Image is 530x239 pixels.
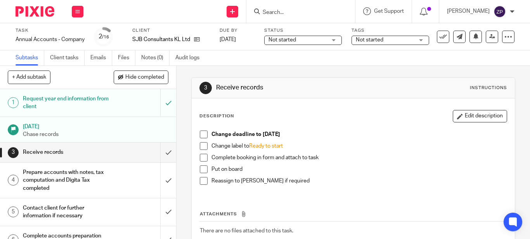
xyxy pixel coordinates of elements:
[16,28,85,34] label: Task
[8,206,19,217] div: 5
[264,28,342,34] label: Status
[211,142,507,150] p: Change label to
[175,50,205,65] a: Audit logs
[200,212,237,216] span: Attachments
[447,7,490,15] p: [PERSON_NAME]
[8,175,19,186] div: 4
[102,35,109,39] small: /16
[132,36,190,43] p: SJB Consultants KL Ltd
[352,28,429,34] label: Tags
[23,167,109,194] h1: Prepare accounts with notes, tax computation and Digita Tax completed
[141,50,170,65] a: Notes (0)
[268,37,296,43] span: Not started
[23,146,109,158] h1: Receive records
[211,165,507,173] p: Put on board
[494,5,506,18] img: svg%3E
[50,50,85,65] a: Client tasks
[453,110,507,122] button: Edit description
[90,50,112,65] a: Emails
[99,32,109,41] div: 2
[16,6,54,17] img: Pixie
[262,9,332,16] input: Search
[374,9,404,14] span: Get Support
[470,85,507,91] div: Instructions
[8,70,50,84] button: + Add subtask
[132,28,210,34] label: Client
[23,131,169,138] p: Chase records
[211,132,280,137] strong: Change deadline to [DATE]
[8,147,19,158] div: 3
[200,228,293,234] span: There are no files attached to this task.
[211,154,507,162] p: Complete booking in form and attach to task
[23,93,109,113] h1: Request year end information from client
[8,97,19,108] div: 1
[23,202,109,222] h1: Contact client for further information if necessary
[220,28,255,34] label: Due by
[16,50,44,65] a: Subtasks
[23,121,169,131] h1: [DATE]
[249,143,283,149] span: Ready to start
[216,84,370,92] h1: Receive records
[16,36,85,43] div: Annual Accounts - Company
[125,74,164,81] span: Hide completed
[118,50,135,65] a: Files
[199,113,234,119] p: Description
[114,70,168,84] button: Hide completed
[356,37,383,43] span: Not started
[199,82,212,94] div: 3
[211,177,507,185] p: Reassign to [PERSON_NAME] if required
[220,37,236,42] span: [DATE]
